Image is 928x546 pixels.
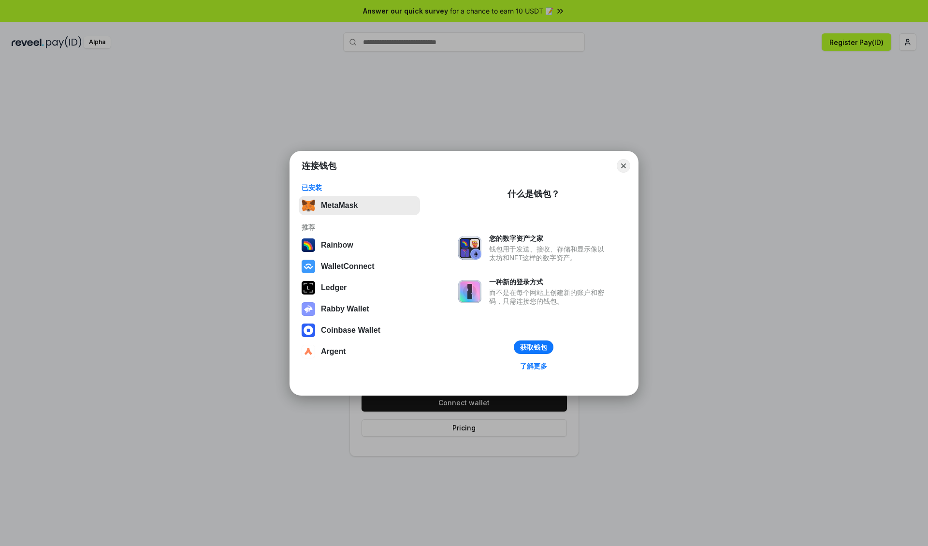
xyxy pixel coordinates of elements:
[302,183,417,192] div: 已安装
[299,321,420,340] button: Coinbase Wallet
[299,278,420,297] button: Ledger
[321,283,347,292] div: Ledger
[302,302,315,316] img: svg+xml,%3Csvg%20xmlns%3D%22http%3A%2F%2Fwww.w3.org%2F2000%2Fsvg%22%20fill%3D%22none%22%20viewBox...
[299,236,420,255] button: Rainbow
[520,362,547,370] div: 了解更多
[321,326,380,335] div: Coinbase Wallet
[302,324,315,337] img: svg+xml,%3Csvg%20width%3D%2228%22%20height%3D%2228%22%20viewBox%3D%220%200%2028%2028%22%20fill%3D...
[302,345,315,358] img: svg+xml,%3Csvg%20width%3D%2228%22%20height%3D%2228%22%20viewBox%3D%220%200%2028%2028%22%20fill%3D...
[302,260,315,273] img: svg+xml,%3Csvg%20width%3D%2228%22%20height%3D%2228%22%20viewBox%3D%220%200%2028%2028%22%20fill%3D...
[514,360,553,372] a: 了解更多
[489,288,609,306] div: 而不是在每个网站上创建新的账户和密码，只需连接您的钱包。
[514,340,553,354] button: 获取钱包
[321,305,369,313] div: Rabby Wallet
[302,281,315,295] img: svg+xml,%3Csvg%20xmlns%3D%22http%3A%2F%2Fwww.w3.org%2F2000%2Fsvg%22%20width%3D%2228%22%20height%3...
[507,188,560,200] div: 什么是钱包？
[458,236,481,260] img: svg+xml,%3Csvg%20xmlns%3D%22http%3A%2F%2Fwww.w3.org%2F2000%2Fsvg%22%20fill%3D%22none%22%20viewBox...
[299,299,420,319] button: Rabby Wallet
[617,159,630,173] button: Close
[302,223,417,232] div: 推荐
[520,343,547,352] div: 获取钱包
[489,234,609,243] div: 您的数字资产之家
[489,278,609,286] div: 一种新的登录方式
[489,245,609,262] div: 钱包用于发送、接收、存储和显示像以太坊和NFT这样的数字资产。
[302,199,315,212] img: svg+xml,%3Csvg%20fill%3D%22none%22%20height%3D%2233%22%20viewBox%3D%220%200%2035%2033%22%20width%...
[302,238,315,252] img: svg+xml,%3Csvg%20width%3D%22120%22%20height%3D%22120%22%20viewBox%3D%220%200%20120%20120%22%20fil...
[458,280,481,303] img: svg+xml,%3Csvg%20xmlns%3D%22http%3A%2F%2Fwww.w3.org%2F2000%2Fsvg%22%20fill%3D%22none%22%20viewBox...
[299,196,420,215] button: MetaMask
[321,262,375,271] div: WalletConnect
[321,201,358,210] div: MetaMask
[321,347,346,356] div: Argent
[321,241,353,250] div: Rainbow
[299,257,420,276] button: WalletConnect
[302,160,336,172] h1: 连接钱包
[299,342,420,361] button: Argent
